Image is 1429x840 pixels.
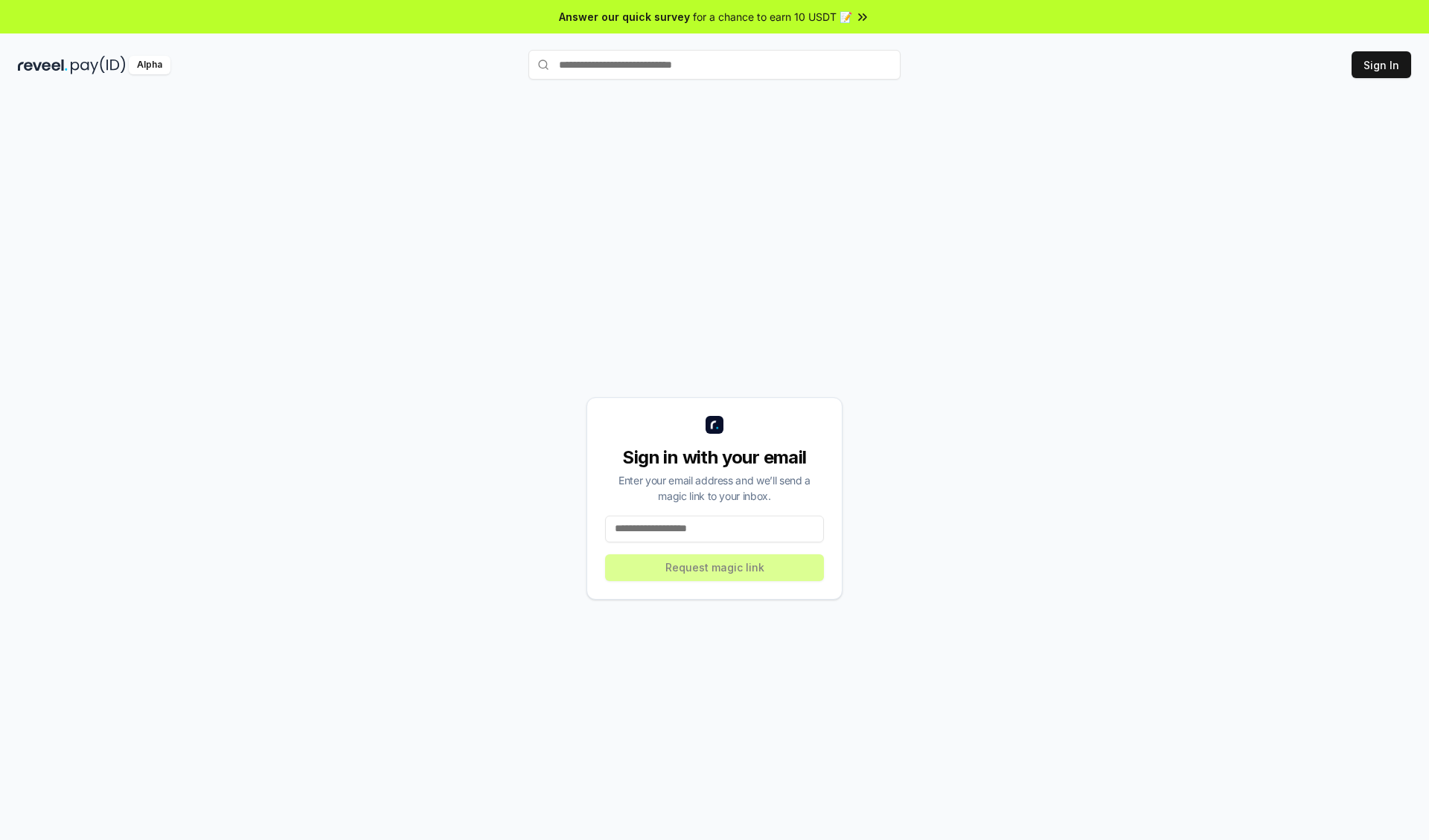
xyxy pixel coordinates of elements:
img: pay_id [71,56,126,74]
img: logo_small [706,416,723,434]
span: Answer our quick survey [559,9,690,25]
button: Sign In [1352,51,1411,78]
span: for a chance to earn 10 USDT 📝 [693,9,852,25]
div: Alpha [129,56,170,74]
div: Enter your email address and we’ll send a magic link to your inbox. [605,472,824,504]
img: reveel_dark [18,56,68,74]
div: Sign in with your email [605,446,824,469]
